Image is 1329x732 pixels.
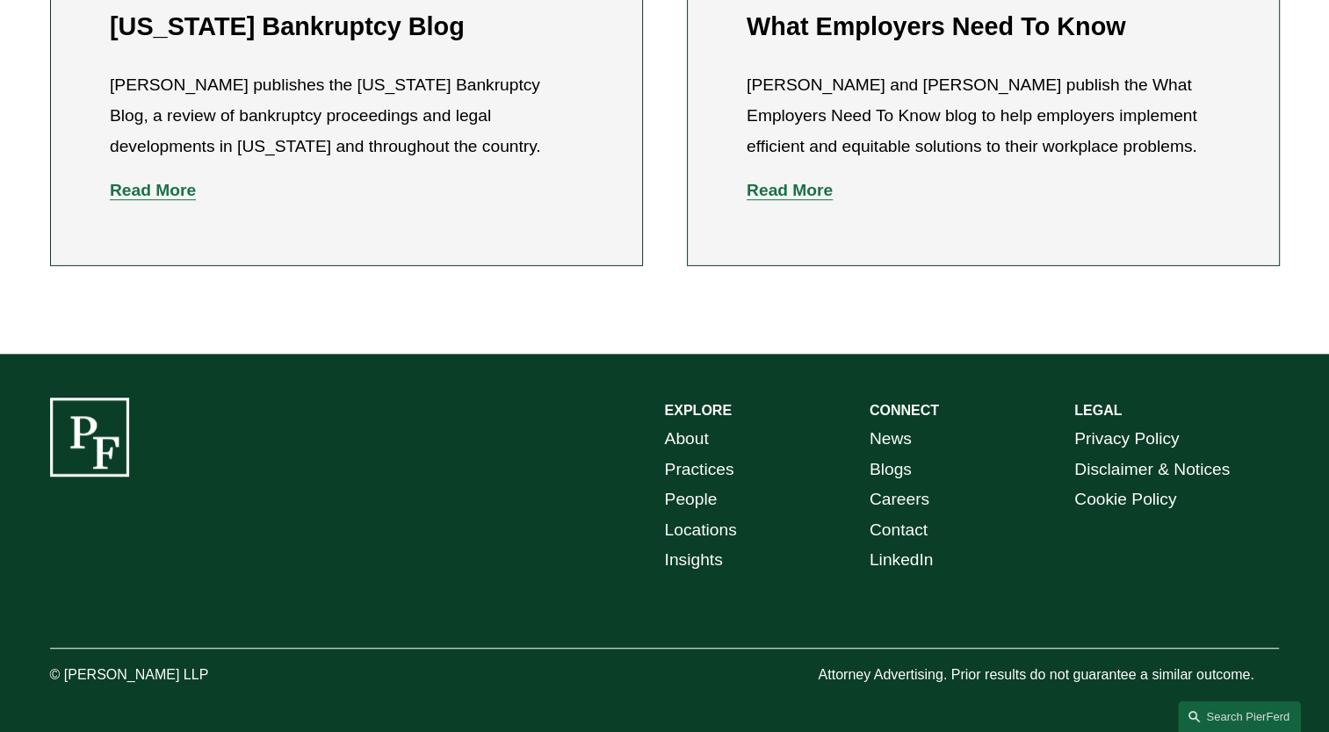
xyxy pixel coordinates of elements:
p: [PERSON_NAME] publishes the [US_STATE] Bankruptcy Blog, a review of bankruptcy proceedings and le... [110,70,582,161]
a: Contact [870,515,928,546]
a: Disclaimer & Notices [1074,455,1230,485]
a: Careers [870,484,929,515]
a: Read More [747,181,833,199]
strong: LEGAL [1074,403,1122,418]
a: People [665,484,718,515]
a: Read More [110,181,196,199]
p: Attorney Advertising. Prior results do not guarantee a similar outcome. [818,663,1279,688]
a: News [870,424,912,455]
a: Blogs [870,455,912,485]
a: About [665,424,709,455]
a: Search this site [1178,701,1301,732]
a: Insights [665,545,723,576]
a: Privacy Policy [1074,424,1179,455]
a: Cookie Policy [1074,484,1176,515]
h2: What Employers Need To Know [747,11,1219,42]
h2: [US_STATE] Bankruptcy Blog [110,11,582,42]
a: LinkedIn [870,545,934,576]
p: © [PERSON_NAME] LLP [50,663,307,688]
p: [PERSON_NAME] and [PERSON_NAME] publish the What Employers Need To Know blog to help employers im... [747,70,1219,161]
strong: CONNECT [870,403,939,418]
a: Practices [665,455,734,485]
strong: EXPLORE [665,403,732,418]
a: Locations [665,515,737,546]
